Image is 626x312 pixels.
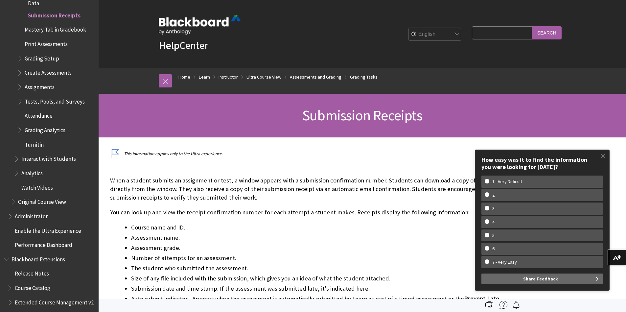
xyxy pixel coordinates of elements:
span: Original Course View [18,196,66,205]
span: Attendance [25,110,53,119]
a: Home [178,73,190,81]
span: Course Catalog [15,282,50,291]
select: Site Language Selector [409,28,461,41]
p: You can look up and view the receipt confirmation number for each attempt a student makes. Receip... [110,208,518,217]
w-span: 4 [485,219,502,225]
li: The student who submitted the assessment. [131,264,518,273]
a: Grading Tasks [350,73,378,81]
li: Size of any file included with the submission, which gives you an idea of what the student attached. [131,274,518,283]
a: HelpCenter [159,39,208,52]
span: Print Assessments [25,38,68,47]
span: Extended Course Management v2 [15,297,94,306]
a: Learn [199,73,210,81]
p: When a student submits an assignment or test, a window appears with a submission confirmation num... [110,176,518,202]
span: Blackboard Extensions [12,254,65,263]
span: Administrator [15,211,48,220]
li: Number of attempts for an assessment. [131,253,518,263]
span: Interact with Students [21,154,76,162]
img: Blackboard by Anthology [159,15,241,35]
span: Release Notes [15,268,49,277]
w-span: 1 - Very Difficult [485,179,530,184]
span: Submission Receipts [302,106,422,124]
w-span: 3 [485,206,502,211]
span: Submission Receipts [28,10,81,19]
span: Grading Analytics [25,125,65,133]
span: Grading Setup [25,53,59,62]
a: Ultra Course View [246,73,281,81]
input: Search [532,26,562,39]
w-span: 7 - Very Easy [485,259,524,265]
span: Mastery Tab in Gradebook [25,24,86,33]
span: Enable the Ultra Experience [15,225,81,234]
a: Instructor [219,73,238,81]
li: Course name and ID. [131,223,518,232]
li: Assessment name. [131,233,518,242]
w-span: 6 [485,246,502,252]
w-span: 5 [485,233,502,238]
span: Tests, Pools, and Surveys [25,96,85,105]
span: Performance Dashboard [15,239,72,248]
span: Create Assessments [25,67,72,76]
span: Assignments [25,82,55,90]
img: Print [485,301,493,309]
img: Follow this page [512,301,520,309]
span: Watch Videos [21,182,53,191]
strong: Help [159,39,179,52]
img: More help [499,301,507,309]
button: Share Feedback [481,274,603,284]
span: Turnitin [25,139,44,148]
a: Assessments and Grading [290,73,341,81]
w-span: 2 [485,192,502,198]
span: Analytics [21,168,43,177]
li: Submission date and time stamp. If the assessment was submitted late, it's indicated here. [131,284,518,293]
li: Assessment grade. [131,243,518,252]
span: Share Feedback [523,274,558,284]
div: How easy was it to find the information you were looking for [DATE]? [481,156,603,170]
p: This information applies only to the Ultra experience. [110,151,518,157]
